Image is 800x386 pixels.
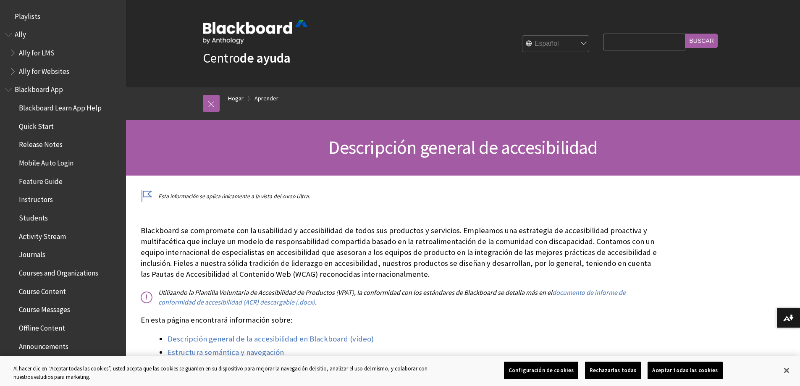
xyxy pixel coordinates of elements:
[158,288,626,306] a: documento de informe de conformidad de accesibilidad (ACR) descargable (.docx)
[168,334,374,344] a: Descripción general de la accesibilidad en Blackboard (vídeo)
[19,119,54,131] span: Quick Start
[141,226,657,279] font: Blackboard se compromete con la usabilidad y accesibilidad de todos sus productos y servicios. Em...
[15,9,40,21] span: Playlists
[228,93,244,104] a: Hogar
[5,28,121,79] nav: Esquema del libro para Antología Ally Help
[5,9,121,24] nav: Esquema del libro para listas de reproducción
[19,211,48,222] span: Students
[19,156,73,167] span: Mobile Auto Login
[13,365,440,381] div: Al hacer clic en “Aceptar todas las cookies”, usted acepta que las cookies se guarden en su dispo...
[648,362,722,379] button: Aceptar todas las cookies
[19,284,66,296] span: Course Content
[158,193,310,200] font: Esta información se aplica únicamente a la vista del curso Ultra.
[15,83,63,94] span: Blackboard App
[203,50,291,66] a: Centrode ayuda
[15,28,26,39] span: Ally
[504,362,578,379] button: Configuración de cookies
[19,248,45,259] span: Journals
[328,136,597,159] font: Descripción general de accesibilidad
[228,95,244,102] font: Hogar
[19,138,63,149] span: Release Notes
[19,303,70,314] span: Course Messages
[19,266,98,277] span: Courses and Organizations
[158,288,552,297] font: Utilizando la Plantilla Voluntaria de Accesibilidad de Productos (VPAT), la conformidad con los e...
[168,347,284,357] a: Estructura semántica y navegación
[585,362,641,379] button: Rechazarlas todas
[141,315,292,325] font: En esta página encontrará información sobre:
[685,34,717,48] input: Buscar
[19,101,102,112] span: Blackboard Learn App Help
[19,339,68,351] span: Announcements
[19,321,65,332] span: Offline Content
[168,347,284,357] font: Estructura semántica y navegación
[240,50,291,66] font: de ayuda
[254,93,278,104] a: Aprender
[203,20,308,44] img: Pizarra de Antología
[19,229,66,241] span: Activity Stream
[19,64,69,76] span: Ally for Websites
[19,193,53,204] span: Instructors
[19,46,55,57] span: Ally for LMS
[254,95,278,102] font: Aprender
[522,36,590,53] select: Selector de idioma del sitio
[315,298,317,306] font: .
[203,50,240,66] font: Centro
[19,174,63,186] span: Feature Guide
[777,361,796,380] button: Cerrar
